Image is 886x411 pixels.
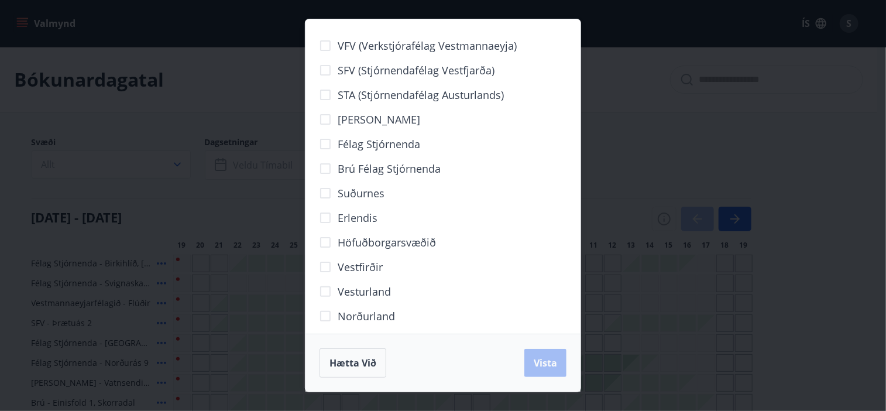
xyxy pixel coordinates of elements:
span: Suðurnes [338,186,384,201]
span: STA (Stjórnendafélag Austurlands) [338,87,504,102]
span: Brú félag stjórnenda [338,161,441,176]
span: Höfuðborgarsvæðið [338,235,436,250]
span: Erlendis [338,210,377,225]
span: Vestfirðir [338,259,383,275]
button: Hætta við [320,348,386,378]
span: VFV (Verkstjórafélag Vestmannaeyja) [338,38,517,53]
span: SFV (Stjórnendafélag Vestfjarða) [338,63,494,78]
span: Vesturland [338,284,391,299]
span: Félag stjórnenda [338,136,420,152]
span: Hætta við [329,357,376,369]
span: Norðurland [338,309,395,324]
span: Austurland [338,333,392,348]
span: [PERSON_NAME] [338,112,420,127]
